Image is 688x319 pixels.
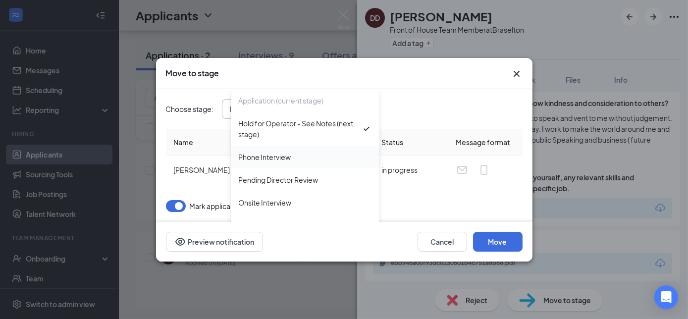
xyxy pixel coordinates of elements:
div: Hold for Operator - See Notes (next stage) [239,118,362,140]
div: Application (current stage) [239,95,324,106]
div: Onsite Interview [239,197,292,208]
th: Status [374,129,448,156]
h3: Move to stage [166,68,219,79]
th: Message format [448,129,523,156]
span: [PERSON_NAME] [174,165,230,174]
th: Name [166,129,374,156]
div: Pending Director Review [239,174,318,185]
td: in progress [374,156,448,184]
svg: Cross [511,68,523,80]
div: Open Intercom Messenger [654,285,678,309]
div: Hiring Complete [239,220,292,231]
button: Move [473,232,523,252]
button: Preview notificationEye [166,232,263,252]
svg: Checkmark [362,124,371,134]
span: Mark applicant(s) as Completed for Application [190,200,341,212]
span: Choose stage : [166,104,214,114]
svg: MobileSms [478,164,490,176]
svg: Eye [174,236,186,248]
div: Phone Interview [239,152,291,162]
button: Close [511,68,523,80]
button: Cancel [418,232,467,252]
svg: Email [456,164,468,176]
